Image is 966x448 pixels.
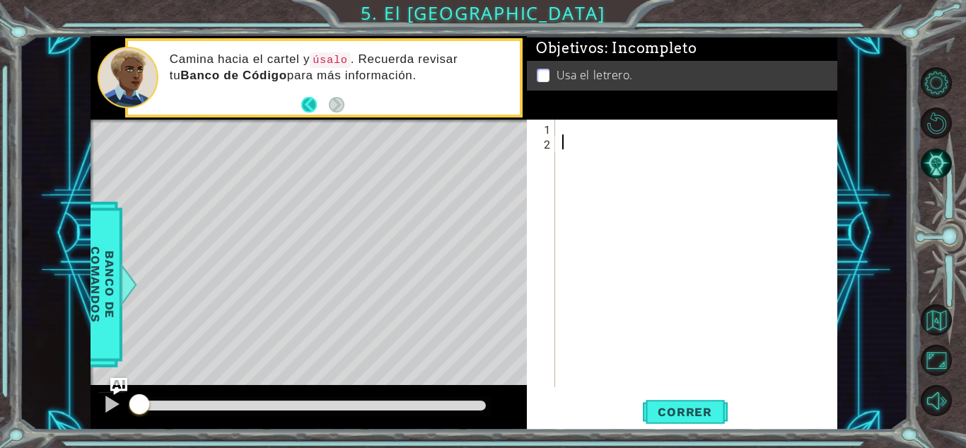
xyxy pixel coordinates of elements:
button: Opciones del Nivel [921,67,952,98]
span: Banco de comandos [84,211,121,357]
strong: Banco de Código [180,69,286,82]
div: 2 [530,137,555,151]
button: Reiniciar nivel [921,108,952,139]
div: 1 [530,122,555,137]
code: úsalo [310,52,350,68]
button: Next [329,97,344,113]
button: Ask AI [110,378,127,395]
p: Usa el letrero. [557,67,633,83]
button: Volver al Mapa [921,304,952,335]
button: Silencio [921,385,952,416]
span: Correr [644,405,726,419]
button: Shift+Enter: Ejecutar código actual. [643,396,728,427]
span: : Incompleto [605,40,697,57]
button: Back [301,97,329,113]
p: Camina hacia el cartel y . Recuerda revisar tu para más información. [170,52,510,84]
button: Pista AI [921,148,952,179]
span: Objetivos [536,40,697,57]
a: Volver al Mapa [923,300,966,340]
button: Maximizar Navegador [921,345,952,376]
button: Ctrl + P: Pause [98,391,126,420]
